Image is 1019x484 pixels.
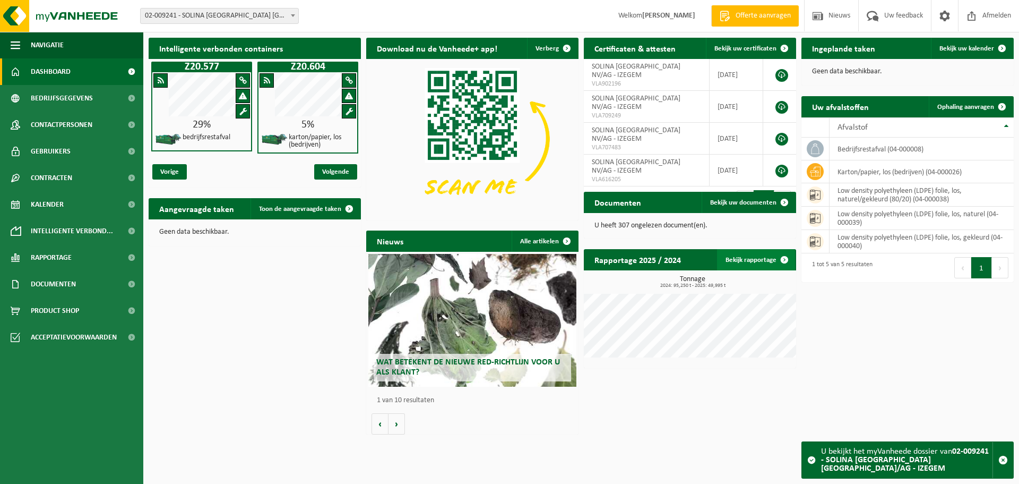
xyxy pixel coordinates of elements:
[992,257,1008,278] button: Next
[31,138,71,165] span: Gebruikers
[954,257,971,278] button: Previous
[31,271,76,298] span: Documenten
[289,134,353,149] h4: karton/papier, los (bedrijven)
[592,175,701,184] span: VLA616205
[31,58,71,85] span: Dashboard
[388,413,405,435] button: Volgende
[830,160,1014,183] td: karton/papier, los (bedrijven) (04-000026)
[366,38,508,58] h2: Download nu de Vanheede+ app!
[376,358,560,377] span: Wat betekent de nieuwe RED-richtlijn voor u als klant?
[314,164,357,180] span: Volgende
[372,413,388,435] button: Vorige
[155,133,182,146] img: HK-XZ-20-GN-01
[592,63,680,79] span: SOLINA [GEOGRAPHIC_DATA] NV/AG - IZEGEM
[31,112,92,138] span: Contactpersonen
[31,324,117,351] span: Acceptatievoorwaarden
[821,442,992,478] div: U bekijkt het myVanheede dossier van
[717,249,795,270] a: Bekijk rapportage
[261,133,288,146] img: HK-XZ-20-GN-01
[711,5,799,27] a: Offerte aanvragen
[152,120,251,130] div: 29%
[706,38,795,59] a: Bekijk uw certificaten
[31,165,72,191] span: Contracten
[642,12,695,20] strong: [PERSON_NAME]
[830,207,1014,230] td: low density polyethyleen (LDPE) folie, los, naturel (04-000039)
[141,9,298,23] span: 02-009241 - SOLINA BELGIUM NV/AG - IZEGEM
[366,59,578,218] img: Download de VHEPlus App
[710,199,776,206] span: Bekijk uw documenten
[592,126,680,143] span: SOLINA [GEOGRAPHIC_DATA] NV/AG - IZEGEM
[258,120,357,130] div: 5%
[733,11,793,21] span: Offerte aanvragen
[931,38,1013,59] a: Bekijk uw kalender
[807,256,873,279] div: 1 tot 5 van 5 resultaten
[31,244,72,271] span: Rapportage
[536,45,559,52] span: Verberg
[260,62,356,72] h1: Z20.604
[366,231,414,251] h2: Nieuws
[830,138,1014,160] td: bedrijfsrestafval (04-000008)
[939,45,994,52] span: Bekijk uw kalender
[589,276,796,288] h3: Tonnage
[251,198,360,219] a: Toon de aangevraagde taken
[592,80,701,88] span: VLA902196
[159,228,350,236] p: Geen data beschikbaar.
[31,218,113,244] span: Intelligente verbond...
[154,62,249,72] h1: Z20.577
[801,38,886,58] h2: Ingeplande taken
[592,158,680,175] span: SOLINA [GEOGRAPHIC_DATA] NV/AG - IZEGEM
[702,192,795,213] a: Bekijk uw documenten
[368,254,576,387] a: Wat betekent de nieuwe RED-richtlijn voor u als klant?
[592,143,701,152] span: VLA707483
[714,45,776,52] span: Bekijk uw certificaten
[584,249,692,270] h2: Rapportage 2025 / 2024
[592,112,701,120] span: VLA709249
[31,298,79,324] span: Product Shop
[589,283,796,288] span: 2024: 95,250 t - 2025: 49,995 t
[259,206,341,213] span: Toon de aangevraagde taken
[527,38,577,59] button: Verberg
[140,8,299,24] span: 02-009241 - SOLINA BELGIUM NV/AG - IZEGEM
[594,222,785,230] p: U heeft 307 ongelezen document(en).
[830,183,1014,207] td: low density polyethyleen (LDPE) folie, los, naturel/gekleurd (80/20) (04-000038)
[801,96,879,117] h2: Uw afvalstoffen
[837,123,868,132] span: Afvalstof
[149,38,361,58] h2: Intelligente verbonden containers
[821,447,989,473] strong: 02-009241 - SOLINA [GEOGRAPHIC_DATA] [GEOGRAPHIC_DATA]/AG - IZEGEM
[937,104,994,111] span: Ophaling aanvragen
[592,95,680,111] span: SOLINA [GEOGRAPHIC_DATA] NV/AG - IZEGEM
[830,230,1014,253] td: low density polyethyleen (LDPE) folie, los, gekleurd (04-000040)
[152,164,187,180] span: Vorige
[710,59,763,91] td: [DATE]
[31,191,64,218] span: Kalender
[710,155,763,186] td: [DATE]
[512,231,577,252] a: Alle artikelen
[183,134,230,141] h4: bedrijfsrestafval
[710,123,763,155] td: [DATE]
[584,192,652,213] h2: Documenten
[812,68,1003,75] p: Geen data beschikbaar.
[971,257,992,278] button: 1
[31,32,64,58] span: Navigatie
[377,397,573,404] p: 1 van 10 resultaten
[149,198,245,219] h2: Aangevraagde taken
[584,38,686,58] h2: Certificaten & attesten
[929,96,1013,117] a: Ophaling aanvragen
[31,85,93,112] span: Bedrijfsgegevens
[710,91,763,123] td: [DATE]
